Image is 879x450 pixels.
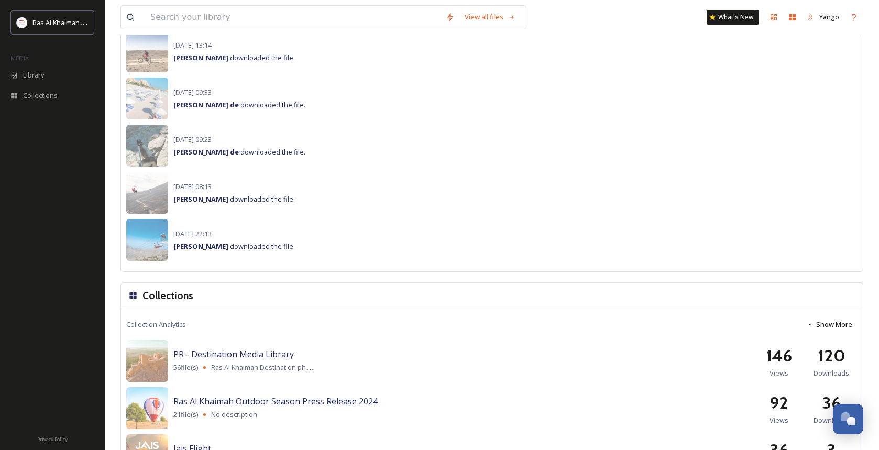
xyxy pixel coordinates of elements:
strong: [PERSON_NAME] de [173,100,239,109]
span: MEDIA [10,54,29,62]
a: Privacy Policy [37,432,68,445]
span: downloaded the file. [173,242,295,251]
span: 56 file(s) [173,363,198,372]
span: Collection Analytics [126,320,186,330]
span: 21 file(s) [173,410,198,420]
span: Downloads [814,368,849,378]
span: Ras Al Khaimah Destination photos for official media use. [211,362,389,372]
a: View all files [459,7,521,27]
strong: [PERSON_NAME] [173,194,228,204]
span: Views [770,368,788,378]
img: 21f13973-0c2b-4138-b2f3-8f4bea45de3a.jpg [126,340,168,382]
button: Show More [802,314,858,335]
img: c331ffb6-1fee-42a9-8907-0cfbdf38cff7.jpg [126,125,168,167]
span: Ras Al Khaimah Outdoor Season Press Release 2024 [173,396,378,407]
span: [DATE] 22:13 [173,229,212,238]
span: Collections [23,91,58,101]
strong: [PERSON_NAME] [173,53,228,62]
a: Yango [802,7,844,27]
h2: 92 [770,390,788,415]
span: Ras Al Khaimah Tourism Development Authority [32,17,181,27]
span: Library [23,70,44,80]
span: [DATE] 08:13 [173,182,212,191]
span: downloaded the file. [173,194,295,204]
strong: [PERSON_NAME] [173,242,228,251]
span: Views [770,415,788,425]
h3: Collections [142,288,193,303]
span: Yango [819,12,839,21]
span: downloaded the file. [173,53,295,62]
strong: [PERSON_NAME] de [173,147,239,157]
img: Logo_RAKTDA_RGB-01.png [17,17,27,28]
span: No description [211,410,257,419]
button: Open Chat [833,404,863,434]
a: What's New [707,10,759,25]
span: PR - Destination Media Library [173,348,294,360]
h2: 120 [818,343,845,368]
img: 71382cc0-88ac-4472-bf78-96278e1c9c41.jpg [126,78,168,119]
span: downloaded the file. [173,147,305,157]
h2: 146 [766,343,792,368]
span: Downloads [814,415,849,425]
span: downloaded the file. [173,100,305,109]
span: Privacy Policy [37,436,68,443]
h2: 36 [822,390,841,415]
img: 2f603722-f51d-4e83-9717-9a7bf24175fa.jpg [126,30,168,72]
img: e0222ccf-6255-4936-987a-341590b03107.jpg [126,387,168,429]
span: [DATE] 13:14 [173,40,212,50]
img: 1c1c5833-ac04-4abd-97d7-15587ec8c2ff.jpg [126,172,168,214]
span: [DATE] 09:33 [173,87,212,97]
img: 49dc285d-a875-4b8d-8e14-5f3766572200.jpg [126,219,168,261]
span: [DATE] 09:23 [173,135,212,144]
input: Search your library [145,6,441,29]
